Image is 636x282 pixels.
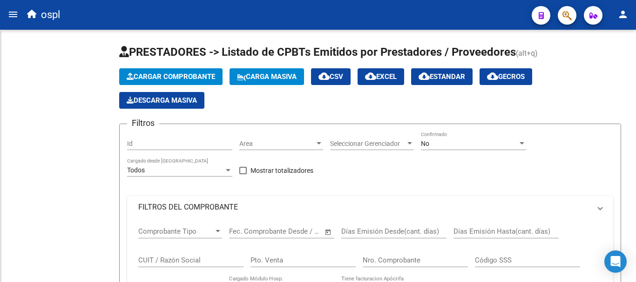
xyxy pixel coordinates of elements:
mat-icon: cloud_download [419,71,430,82]
span: Descarga Masiva [127,96,197,105]
app-download-masive: Descarga masiva de comprobantes (adjuntos) [119,92,204,109]
button: Descarga Masiva [119,92,204,109]
span: Area [239,140,315,148]
mat-icon: cloud_download [365,71,376,82]
span: No [421,140,429,147]
button: Carga Masiva [230,68,304,85]
span: Gecros [487,72,525,81]
span: Todos [127,166,145,174]
span: Seleccionar Gerenciador [330,140,406,148]
span: Cargar Comprobante [127,72,215,81]
h3: Filtros [127,117,159,130]
input: Fecha fin [275,227,320,236]
span: CSV [318,72,343,81]
mat-icon: cloud_download [487,71,498,82]
span: Carga Masiva [237,72,297,81]
button: CSV [311,68,351,85]
div: Open Intercom Messenger [604,250,627,273]
button: EXCEL [358,68,404,85]
button: Open calendar [323,227,334,237]
button: Gecros [480,68,532,85]
input: Fecha inicio [229,227,267,236]
mat-panel-title: FILTROS DEL COMPROBANTE [138,202,591,212]
span: PRESTADORES -> Listado de CPBTs Emitidos por Prestadores / Proveedores [119,46,516,59]
mat-icon: cloud_download [318,71,330,82]
span: Comprobante Tipo [138,227,214,236]
mat-expansion-panel-header: FILTROS DEL COMPROBANTE [127,196,613,218]
span: Estandar [419,72,465,81]
button: Cargar Comprobante [119,68,223,85]
mat-icon: person [617,9,629,20]
button: Estandar [411,68,473,85]
span: (alt+q) [516,49,538,58]
span: EXCEL [365,72,397,81]
mat-icon: menu [7,9,19,20]
span: Mostrar totalizadores [250,165,313,176]
span: ospl [41,5,60,25]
